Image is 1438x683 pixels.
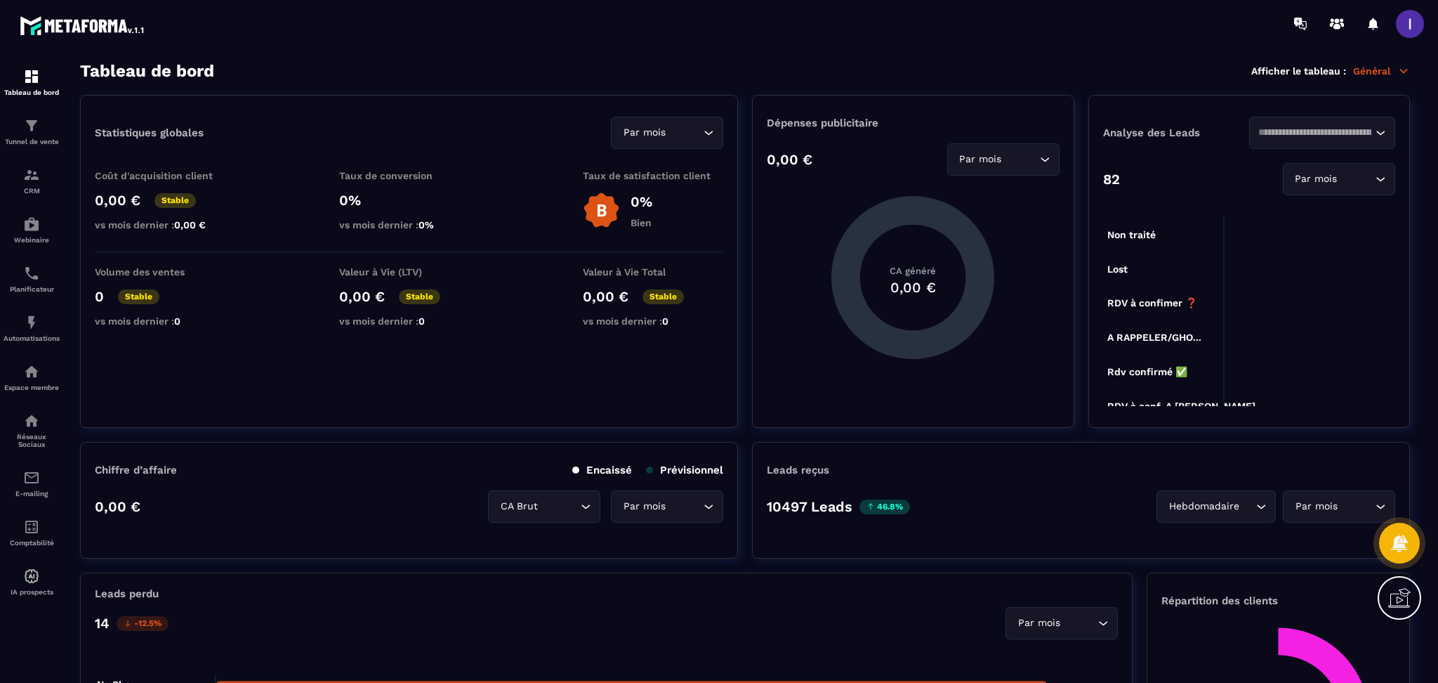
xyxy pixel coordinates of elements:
p: vs mois dernier : [95,316,235,327]
img: formation [23,117,40,134]
p: Coût d'acquisition client [95,170,235,181]
p: 0,00 € [95,498,140,515]
input: Search for option [1063,616,1095,631]
p: Valeur à Vie (LTV) [339,266,480,278]
input: Search for option [1340,499,1372,514]
p: Réseaux Sociaux [4,433,60,448]
span: Par mois [620,125,668,141]
input: Search for option [1242,499,1253,514]
tspan: RDV à conf. A [PERSON_NAME]... [1107,401,1264,412]
img: b-badge-o.b3b20ee6.svg [583,192,620,229]
p: 0% [339,192,480,209]
input: Search for option [668,499,700,514]
p: Prévisionnel [646,464,723,476]
p: Tunnel de vente [4,138,60,145]
img: scheduler [23,265,40,282]
tspan: Non traité [1107,229,1156,240]
p: 14 [95,615,110,632]
p: 46.8% [859,500,910,514]
p: Répartition des clients [1161,594,1395,607]
a: formationformationCRM [4,156,60,205]
p: Tableau de bord [4,89,60,96]
img: social-network [23,412,40,429]
p: Général [1353,65,1410,77]
div: Search for option [611,117,723,149]
p: Stable [118,290,159,304]
p: Planificateur [4,285,60,293]
p: Taux de conversion [339,170,480,181]
div: Search for option [1156,490,1276,523]
div: Search for option [947,143,1060,176]
p: Encaissé [572,464,632,476]
p: Valeur à Vie Total [583,266,723,278]
p: IA prospects [4,588,60,596]
p: Chiffre d’affaire [95,464,177,476]
p: E-mailing [4,490,60,497]
img: accountant [23,519,40,535]
img: automations [23,363,40,380]
a: automationsautomationsEspace membre [4,353,60,402]
p: Leads reçus [767,464,829,476]
p: Afficher le tableau : [1251,65,1346,77]
img: formation [23,167,40,183]
p: Stable [642,290,684,304]
tspan: Rdv confirmé ✅ [1107,366,1188,378]
p: Bien [631,217,652,228]
span: Par mois [620,499,668,514]
div: Search for option [611,490,723,523]
img: email [23,469,40,486]
p: vs mois dernier : [339,219,480,230]
p: Stable [154,193,196,208]
p: Taux de satisfaction client [583,170,723,181]
span: Par mois [1292,499,1340,514]
span: 0,00 € [174,219,206,230]
div: Search for option [488,490,600,523]
p: vs mois dernier : [339,316,480,327]
input: Search for option [1005,152,1036,167]
p: 10497 Leads [767,498,852,515]
input: Search for option [541,499,577,514]
p: CRM [4,187,60,195]
img: automations [23,216,40,233]
span: 0 [662,316,668,327]
p: Dépenses publicitaire [767,117,1059,129]
p: 0,00 € [95,192,140,209]
p: 0% [631,193,652,210]
a: schedulerschedulerPlanificateur [4,254,60,304]
p: 0,00 € [583,288,628,305]
tspan: Lost [1107,264,1128,275]
tspan: A RAPPELER/GHO... [1107,332,1201,343]
p: Analyse des Leads [1103,126,1249,139]
a: emailemailE-mailing [4,459,60,508]
p: vs mois dernier : [95,219,235,230]
span: CA Brut [497,499,541,514]
a: automationsautomationsWebinaire [4,205,60,254]
div: Search for option [1283,490,1395,523]
p: Webinaire [4,236,60,244]
p: 82 [1103,171,1120,188]
span: Par mois [956,152,1005,167]
p: Volume des ventes [95,266,235,278]
span: Par mois [1292,171,1340,187]
p: Comptabilité [4,539,60,547]
a: formationformationTunnel de vente [4,107,60,156]
span: Hebdomadaire [1166,499,1242,514]
a: social-networksocial-networkRéseaux Sociaux [4,402,60,459]
a: automationsautomationsAutomatisations [4,304,60,353]
p: vs mois dernier : [583,316,723,327]
tspan: RDV à confimer ❓ [1107,297,1198,309]
p: Stable [399,290,440,304]
a: accountantaccountantComptabilité [4,508,60,557]
p: 0 [95,288,104,305]
input: Search for option [1340,171,1372,187]
input: Search for option [1258,125,1372,141]
p: Leads perdu [95,587,159,600]
p: 0,00 € [767,151,812,168]
p: Espace membre [4,384,60,391]
div: Search for option [1283,163,1395,195]
span: 0% [418,219,434,230]
p: Statistiques globales [95,126,204,139]
p: Automatisations [4,334,60,342]
img: logo [20,13,146,38]
h3: Tableau de bord [80,61,214,81]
